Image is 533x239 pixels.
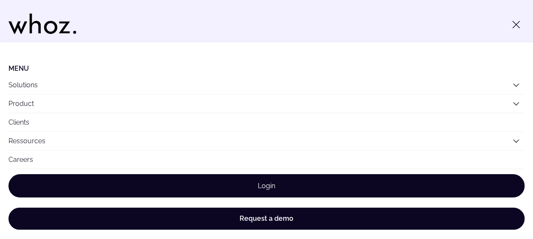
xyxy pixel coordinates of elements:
[8,137,45,145] a: Ressources
[8,132,525,150] button: Ressources
[8,208,525,230] a: Request a demo
[8,100,34,108] a: Product
[8,94,525,113] button: Product
[508,16,525,33] button: Toggle menu
[477,183,521,227] iframe: Chatbot
[8,64,525,72] li: Menu
[8,174,525,197] a: Login
[8,76,525,94] button: Solutions
[8,150,525,169] a: Careers
[8,113,525,131] a: Clients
